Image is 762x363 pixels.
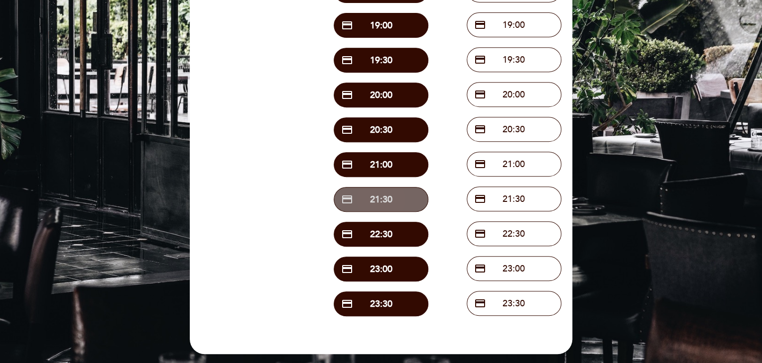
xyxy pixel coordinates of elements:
[341,193,353,205] span: credit_card
[341,54,353,66] span: credit_card
[467,47,561,72] button: credit_card 19:30
[467,186,561,211] button: credit_card 21:30
[474,54,486,66] span: credit_card
[341,263,353,275] span: credit_card
[334,187,428,212] button: credit_card 21:30
[334,257,428,281] button: credit_card 23:00
[474,158,486,170] span: credit_card
[334,13,428,38] button: credit_card 19:00
[467,82,561,107] button: credit_card 20:00
[341,159,353,171] span: credit_card
[341,19,353,31] span: credit_card
[474,263,486,274] span: credit_card
[341,298,353,310] span: credit_card
[467,12,561,37] button: credit_card 19:00
[474,297,486,309] span: credit_card
[474,193,486,205] span: credit_card
[474,228,486,240] span: credit_card
[341,89,353,101] span: credit_card
[341,124,353,136] span: credit_card
[474,89,486,100] span: credit_card
[467,256,561,281] button: credit_card 23:00
[334,48,428,73] button: credit_card 19:30
[341,228,353,240] span: credit_card
[334,291,428,316] button: credit_card 23:30
[467,291,561,316] button: credit_card 23:30
[474,19,486,31] span: credit_card
[334,117,428,142] button: credit_card 20:30
[334,222,428,247] button: credit_card 22:30
[474,123,486,135] span: credit_card
[467,221,561,246] button: credit_card 22:30
[334,83,428,107] button: credit_card 20:00
[467,117,561,142] button: credit_card 20:30
[467,152,561,177] button: credit_card 21:00
[334,152,428,177] button: credit_card 21:00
